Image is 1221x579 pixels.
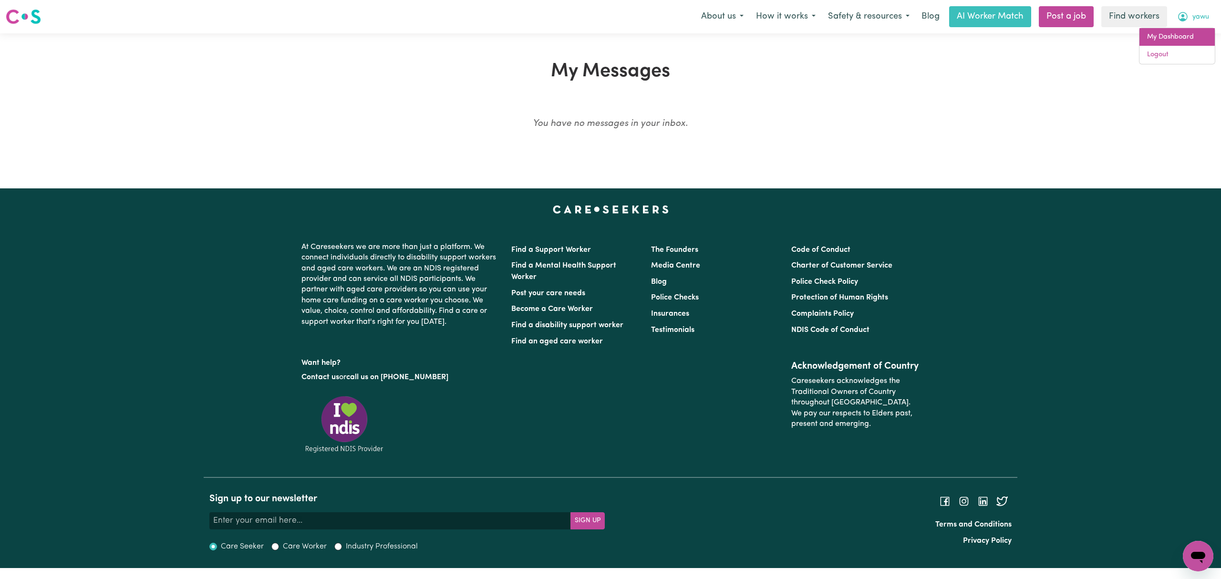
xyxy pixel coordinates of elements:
label: Care Worker [283,541,327,552]
a: Contact us [301,373,339,381]
iframe: Button to launch messaging window, conversation in progress [1183,541,1213,571]
button: Safety & resources [822,7,916,27]
a: Post your care needs [511,289,585,297]
a: My Dashboard [1139,28,1215,46]
a: Follow Careseekers on LinkedIn [977,497,989,505]
a: Blog [916,6,945,27]
a: Complaints Policy [791,310,854,318]
button: Subscribe [570,512,605,529]
a: Testimonials [651,326,694,334]
a: Follow Careseekers on Facebook [939,497,951,505]
button: How it works [750,7,822,27]
h2: Sign up to our newsletter [209,493,605,505]
a: Police Checks [651,294,699,301]
a: Logout [1139,46,1215,64]
p: At Careseekers we are more than just a platform. We connect individuals directly to disability su... [301,238,500,331]
button: About us [695,7,750,27]
a: NDIS Code of Conduct [791,326,869,334]
p: or [301,368,500,386]
a: Code of Conduct [791,246,850,254]
input: Enter your email here... [209,512,571,529]
a: Follow Careseekers on Instagram [958,497,970,505]
a: Blog [651,278,667,286]
a: AI Worker Match [949,6,1031,27]
a: Police Check Policy [791,278,858,286]
p: Careseekers acknowledges the Traditional Owners of Country throughout [GEOGRAPHIC_DATA]. We pay o... [791,372,920,433]
a: Privacy Policy [963,537,1012,545]
a: Post a job [1039,6,1094,27]
a: The Founders [651,246,698,254]
label: Care Seeker [221,541,264,552]
em: You have no messages in your inbox. [533,119,688,128]
span: yawu [1192,12,1209,22]
a: Find workers [1101,6,1167,27]
a: Media Centre [651,262,700,269]
h1: My Messages [209,60,1012,83]
img: Careseekers logo [6,8,41,25]
h2: Acknowledgement of Country [791,361,920,372]
p: Want help? [301,354,500,368]
a: Find a Mental Health Support Worker [511,262,616,281]
a: Find an aged care worker [511,338,603,345]
a: Careseekers logo [6,6,41,28]
a: Become a Care Worker [511,305,593,313]
img: Registered NDIS provider [301,394,387,454]
a: Terms and Conditions [935,521,1012,528]
a: Find a disability support worker [511,321,623,329]
button: My Account [1171,7,1215,27]
a: Careseekers home page [553,206,669,213]
a: Charter of Customer Service [791,262,892,269]
a: Insurances [651,310,689,318]
a: Find a Support Worker [511,246,591,254]
a: Follow Careseekers on Twitter [996,497,1008,505]
label: Industry Professional [346,541,418,552]
a: Protection of Human Rights [791,294,888,301]
div: My Account [1139,28,1215,64]
a: call us on [PHONE_NUMBER] [346,373,448,381]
